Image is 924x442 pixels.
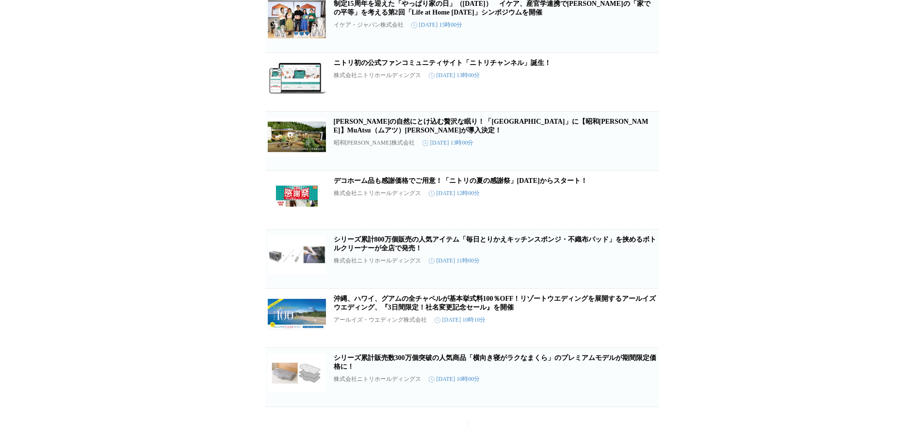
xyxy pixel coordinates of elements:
[268,295,326,333] img: 沖縄、ハワイ、グアムの全チャペルが基本挙式料100％OFF！リゾートウエディングを展開するアールイズウエディング、『3日間限定！社名変更記念セール』を開催
[334,139,415,147] p: 昭和[PERSON_NAME]株式会社
[429,71,480,80] time: [DATE] 13時00分
[334,257,421,265] p: 株式会社ニトリホールディングス
[268,354,326,393] img: シリーズ累計販売数300万個突破の人気商品「横向き寝がラクなまくら」のプレミアムモデルが期間限定価格に！
[429,189,480,197] time: [DATE] 12時00分
[334,354,656,370] a: シリーズ累計販売数300万個突破の人気商品「横向き寝がラクなまくら」のプレミアムモデルが期間限定価格に！
[429,257,480,265] time: [DATE] 11時00分
[268,235,326,274] img: シリーズ累計800万個販売の人気アイテム「毎日とりかえキッチンスポンジ・不織布パッド」を挟めるボトルクリーナーが全店で発売！
[268,177,326,215] img: デコホーム品も感謝価格でご用意！「ニトリの夏の感謝祭」8月8日（金）からスタート！
[334,71,421,80] p: 株式会社ニトリホールディングス
[334,295,656,311] a: 沖縄、ハワイ、グアムの全チャペルが基本挙式料100％OFF！リゾートウエディングを展開するアールイズウエディング、『3日間限定！社名変更記念セール』を開催
[334,316,427,324] p: アールイズ・ウエディング株式会社
[435,316,486,324] time: [DATE] 10時10分
[334,375,421,383] p: 株式会社ニトリホールディングス
[268,117,326,156] img: 里山の自然にとけ込む贅沢な眠り！「SATOYAMA TERRACE」に【昭和西川】MuAtsu（ムアツ）マットレスが導入決定！
[334,189,421,197] p: 株式会社ニトリホールディングス
[429,375,480,383] time: [DATE] 10時00分
[334,236,656,252] a: シリーズ累計800万個販売の人気アイテム「毎日とりかえキッチンスポンジ・不織布パッド」を挟めるボトルクリーナーが全店で発売！
[334,177,587,184] a: デコホーム品も感謝価格でご用意！「ニトリの夏の感謝祭」[DATE]からスタート！
[268,59,326,98] img: ニトリ初の公式ファンコミュニティサイト「ニトリチャンネル」誕生！
[411,21,463,29] time: [DATE] 15時00分
[334,21,404,29] p: イケア・ジャパン株式会社
[334,118,648,134] a: [PERSON_NAME]の自然にとけ込む贅沢な眠り！「[GEOGRAPHIC_DATA]」に【昭和[PERSON_NAME]】MuAtsu（ムアツ）[PERSON_NAME]が導入決定！
[422,139,474,147] time: [DATE] 13時00分
[334,59,551,66] a: ニトリ初の公式ファンコミュニティサイト「ニトリチャンネル」誕生！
